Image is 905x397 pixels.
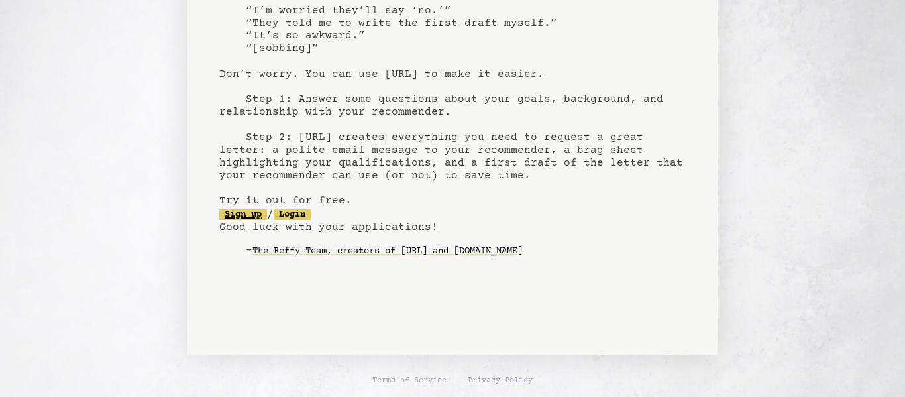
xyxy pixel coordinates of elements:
[274,209,311,220] a: Login
[252,241,523,262] a: The Reffy Team, creators of [URL] and [DOMAIN_NAME]
[246,245,686,258] div: -
[372,376,447,386] a: Terms of Service
[219,209,267,220] a: Sign up
[468,376,533,386] a: Privacy Policy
